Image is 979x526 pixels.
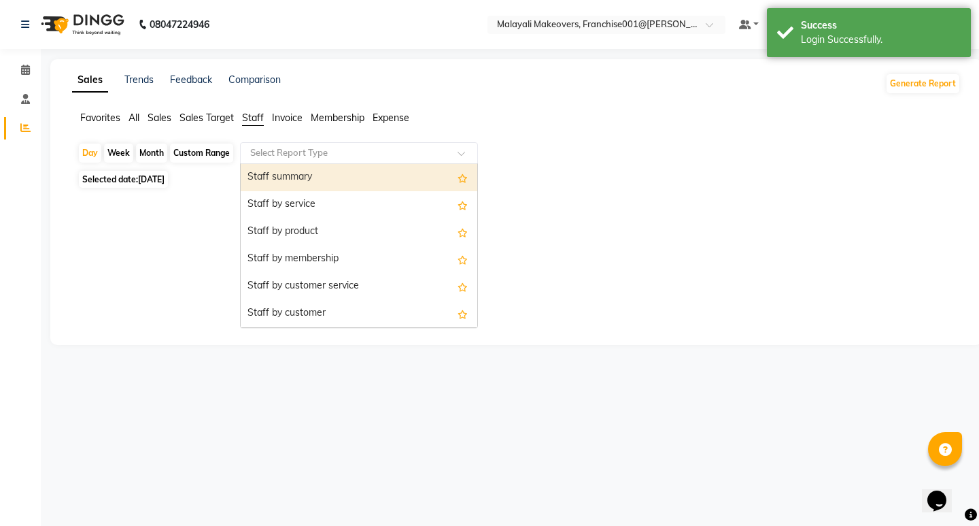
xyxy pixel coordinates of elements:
[458,278,468,295] span: Add this report to Favorites List
[272,112,303,124] span: Invoice
[801,18,961,33] div: Success
[148,112,171,124] span: Sales
[79,171,168,188] span: Selected date:
[136,144,167,163] div: Month
[241,164,477,191] div: Staff summary
[311,112,364,124] span: Membership
[79,144,101,163] div: Day
[922,472,965,512] iframe: chat widget
[104,144,133,163] div: Week
[241,300,477,327] div: Staff by customer
[242,112,264,124] span: Staff
[241,273,477,300] div: Staff by customer service
[124,73,154,86] a: Trends
[72,68,108,93] a: Sales
[80,112,120,124] span: Favorites
[150,5,209,44] b: 08047224946
[458,251,468,267] span: Add this report to Favorites List
[458,224,468,240] span: Add this report to Favorites List
[240,163,478,328] ng-dropdown-panel: Options list
[801,33,961,47] div: Login Successfully.
[241,246,477,273] div: Staff by membership
[458,306,468,322] span: Add this report to Favorites List
[170,144,233,163] div: Custom Range
[241,218,477,246] div: Staff by product
[138,174,165,184] span: [DATE]
[128,112,139,124] span: All
[170,73,212,86] a: Feedback
[241,191,477,218] div: Staff by service
[373,112,409,124] span: Expense
[458,169,468,186] span: Add this report to Favorites List
[179,112,234,124] span: Sales Target
[228,73,281,86] a: Comparison
[458,197,468,213] span: Add this report to Favorites List
[35,5,128,44] img: logo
